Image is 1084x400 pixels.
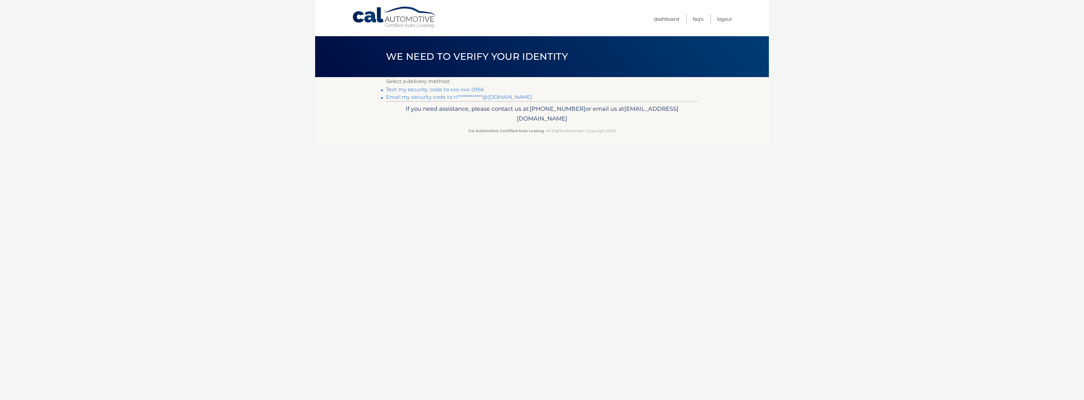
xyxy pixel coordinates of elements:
a: Logout [717,14,732,24]
p: Select a delivery method: [386,77,698,86]
p: - All Rights Reserved - Copyright 2025 [390,127,694,134]
a: Cal Automotive [352,6,437,29]
span: We need to verify your identity [386,51,568,62]
strong: Cal Automotive Certified Auto Leasing [468,128,544,133]
a: Dashboard [654,14,679,24]
span: [PHONE_NUMBER] [530,105,585,112]
a: FAQ's [693,14,703,24]
p: If you need assistance, please contact us at: or email us at [390,104,694,124]
a: Text my security code to xxx-xxx-2966 [386,87,484,93]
